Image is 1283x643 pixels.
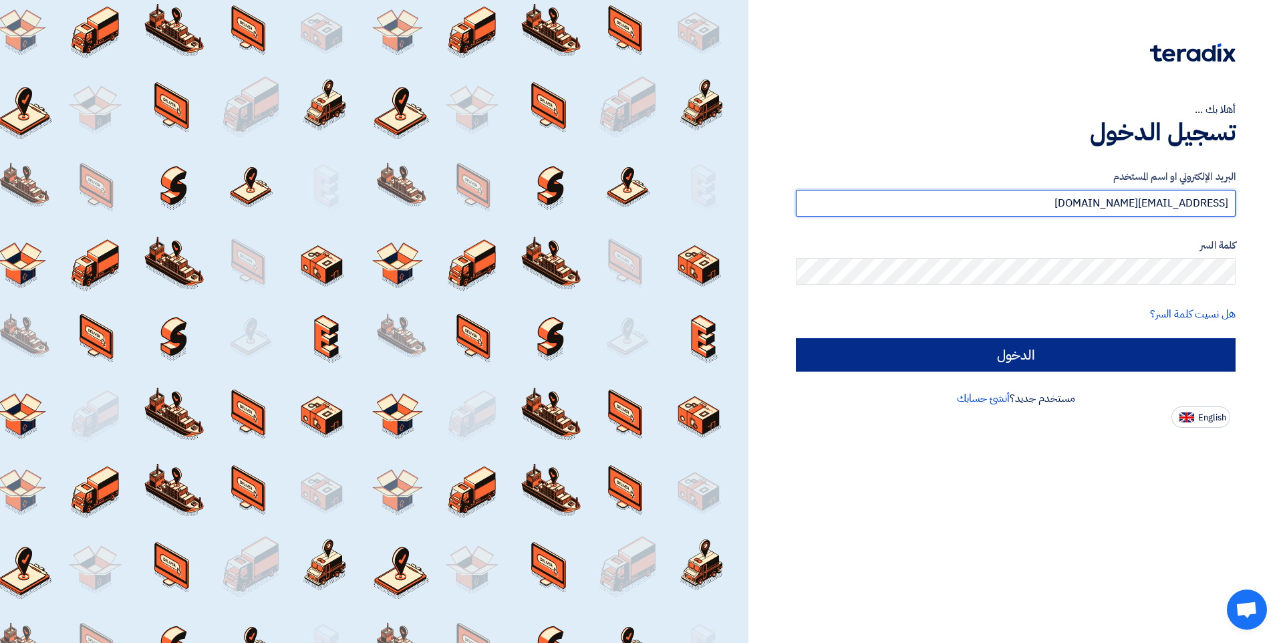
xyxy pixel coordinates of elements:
label: كلمة السر [796,238,1236,253]
img: en-US.png [1179,412,1194,422]
img: Teradix logo [1150,43,1236,62]
a: أنشئ حسابك [957,390,1010,406]
a: هل نسيت كلمة السر؟ [1150,306,1236,322]
label: البريد الإلكتروني او اسم المستخدم [796,169,1236,184]
div: أهلا بك ... [796,102,1236,118]
div: مستخدم جديد؟ [796,390,1236,406]
div: Open chat [1227,590,1267,630]
input: الدخول [796,338,1236,372]
input: أدخل بريد العمل الإلكتروني او اسم المستخدم الخاص بك ... [796,190,1236,217]
span: English [1198,413,1226,422]
button: English [1171,406,1230,428]
h1: تسجيل الدخول [796,118,1236,147]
